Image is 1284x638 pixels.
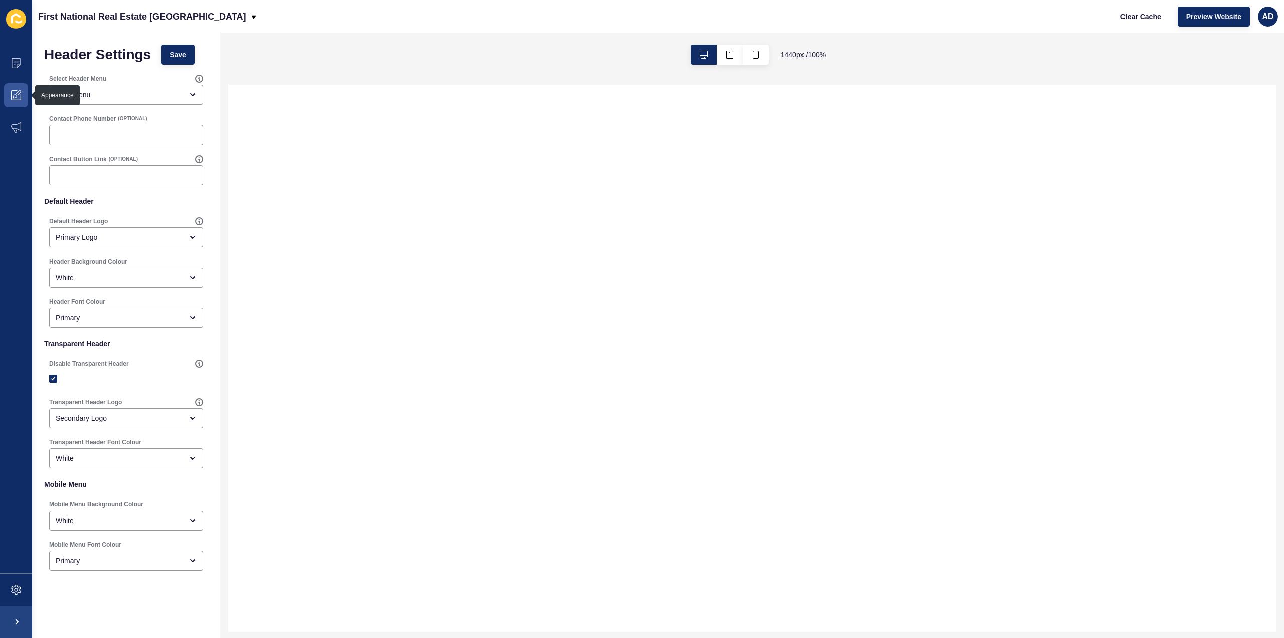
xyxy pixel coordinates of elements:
[49,268,203,288] div: open menu
[49,408,203,428] div: open menu
[49,500,143,508] label: Mobile Menu Background Colour
[49,398,122,406] label: Transparent Header Logo
[49,551,203,571] div: open menu
[1186,12,1241,22] span: Preview Website
[49,227,203,247] div: open menu
[1178,7,1250,27] button: Preview Website
[118,115,147,122] span: (OPTIONAL)
[49,258,127,266] label: Header Background Colour
[49,511,203,531] div: open menu
[781,50,826,60] span: 1440 px / 100 %
[49,155,107,163] label: Contact Button Link
[41,91,74,99] div: Appearance
[49,448,203,468] div: open menu
[38,4,246,29] p: First National Real Estate [GEOGRAPHIC_DATA]
[44,190,208,212] p: Default Header
[44,333,208,355] p: Transparent Header
[49,360,129,368] label: Disable Transparent Header
[49,115,116,123] label: Contact Phone Number
[1262,12,1273,22] span: AD
[49,541,121,549] label: Mobile Menu Font Colour
[49,438,141,446] label: Transparent Header Font Colour
[109,156,138,163] span: (OPTIONAL)
[170,50,186,60] span: Save
[49,217,108,225] label: Default Header Logo
[1112,7,1170,27] button: Clear Cache
[49,308,203,328] div: open menu
[49,75,106,83] label: Select Header Menu
[49,298,105,306] label: Header Font Colour
[1120,12,1161,22] span: Clear Cache
[161,45,195,65] button: Save
[49,85,203,105] div: open menu
[44,50,151,60] h1: Header Settings
[44,473,208,495] p: Mobile Menu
